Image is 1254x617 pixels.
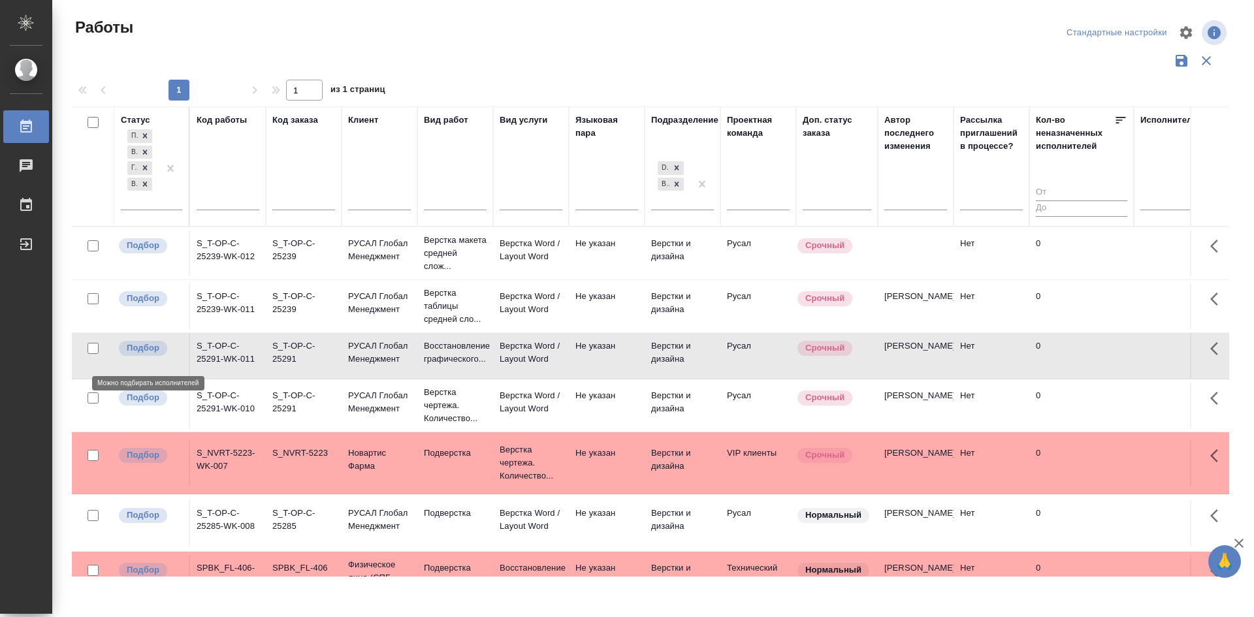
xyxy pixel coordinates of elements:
[720,440,796,486] td: VIP клиенты
[500,389,562,415] p: Верстка Word / Layout Word
[805,391,844,404] p: Срочный
[424,386,487,425] p: Верстка чертежа. Количество...
[805,341,844,355] p: Срочный
[645,440,720,486] td: Верстки и дизайна
[500,290,562,316] p: Верстка Word / Layout Word
[954,283,1029,329] td: Нет
[727,114,790,140] div: Проектная команда
[645,383,720,428] td: Верстки и дизайна
[348,558,411,597] p: Физическое лицо (СПБ Караванная)
[424,340,487,366] p: Восстановление графического...
[1029,383,1134,428] td: 0
[127,161,138,175] div: Готов к работе
[118,389,182,407] div: Можно подбирать исполнителей
[651,114,718,127] div: Подразделение
[878,383,954,428] td: [PERSON_NAME]
[1029,333,1134,379] td: 0
[954,500,1029,546] td: Нет
[127,391,159,404] p: Подбор
[272,114,318,127] div: Код заказа
[954,383,1029,428] td: Нет
[720,333,796,379] td: Русал
[1202,555,1234,586] button: Здесь прячутся важные кнопки
[1202,20,1229,45] span: Посмотреть информацию
[272,447,335,460] div: S_NVRT-5223
[1029,230,1134,276] td: 0
[272,562,335,575] div: SPBK_FL-406
[805,509,861,522] p: Нормальный
[803,114,871,140] div: Доп. статус заказа
[127,129,138,143] div: Подбор
[127,341,159,355] p: Подбор
[272,507,335,533] div: S_T-OP-C-25285
[1063,23,1170,43] div: split button
[645,283,720,329] td: Верстки и дизайна
[656,176,685,193] div: DTPspecialists, Верстки и дизайна
[1202,440,1234,471] button: Здесь прячутся важные кнопки
[1029,500,1134,546] td: 0
[127,239,159,252] p: Подбор
[575,114,638,140] div: Языковая пара
[272,340,335,366] div: S_T-OP-C-25291
[424,234,487,273] p: Верстка макета средней слож...
[500,562,562,588] p: Восстановление сложного мак...
[197,114,247,127] div: Код работы
[884,114,947,153] div: Автор последнего изменения
[878,440,954,486] td: [PERSON_NAME]
[645,230,720,276] td: Верстки и дизайна
[1029,283,1134,329] td: 0
[569,440,645,486] td: Не указан
[348,340,411,366] p: РУСАЛ Глобал Менеджмент
[348,507,411,533] p: РУСАЛ Глобал Менеджмент
[127,563,159,577] p: Подбор
[720,383,796,428] td: Русал
[121,114,150,127] div: Статус
[190,283,266,329] td: S_T-OP-C-25239-WK-011
[348,290,411,316] p: РУСАЛ Глобал Менеджмент
[954,333,1029,379] td: Нет
[1036,185,1127,201] input: От
[72,17,133,38] span: Работы
[954,230,1029,276] td: Нет
[720,555,796,601] td: Технический
[126,144,153,161] div: Подбор, В ожидании, Готов к работе, В работе
[645,555,720,601] td: Верстки и дизайна
[878,283,954,329] td: [PERSON_NAME]
[1029,555,1134,601] td: 0
[118,237,182,255] div: Можно подбирать исполнителей
[1036,114,1114,153] div: Кол-во неназначенных исполнителей
[658,178,669,191] div: Верстки и дизайна
[127,146,138,159] div: В ожидании
[500,237,562,263] p: Верстка Word / Layout Word
[720,283,796,329] td: Русал
[500,114,548,127] div: Вид услуги
[1194,48,1219,73] button: Сбросить фильтры
[805,292,844,305] p: Срочный
[190,440,266,486] td: S_NVRT-5223-WK-007
[1202,283,1234,315] button: Здесь прячутся важные кнопки
[118,562,182,579] div: Можно подбирать исполнителей
[645,333,720,379] td: Верстки и дизайна
[330,82,385,101] span: из 1 страниц
[126,176,153,193] div: Подбор, В ожидании, Готов к работе, В работе
[720,230,796,276] td: Русал
[569,555,645,601] td: Не указан
[805,563,861,577] p: Нормальный
[424,447,487,460] p: Подверстка
[127,178,138,191] div: В работе
[127,509,159,522] p: Подбор
[190,500,266,546] td: S_T-OP-C-25285-WK-008
[126,160,153,176] div: Подбор, В ожидании, Готов к работе, В работе
[348,237,411,263] p: РУСАЛ Глобал Менеджмент
[118,447,182,464] div: Можно подбирать исполнителей
[569,283,645,329] td: Не указан
[569,333,645,379] td: Не указан
[272,290,335,316] div: S_T-OP-C-25239
[190,230,266,276] td: S_T-OP-C-25239-WK-012
[190,333,266,379] td: S_T-OP-C-25291-WK-011
[424,507,487,520] p: Подверстка
[878,333,954,379] td: [PERSON_NAME]
[348,389,411,415] p: РУСАЛ Глобал Менеджмент
[127,292,159,305] p: Подбор
[1202,230,1234,262] button: Здесь прячутся важные кнопки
